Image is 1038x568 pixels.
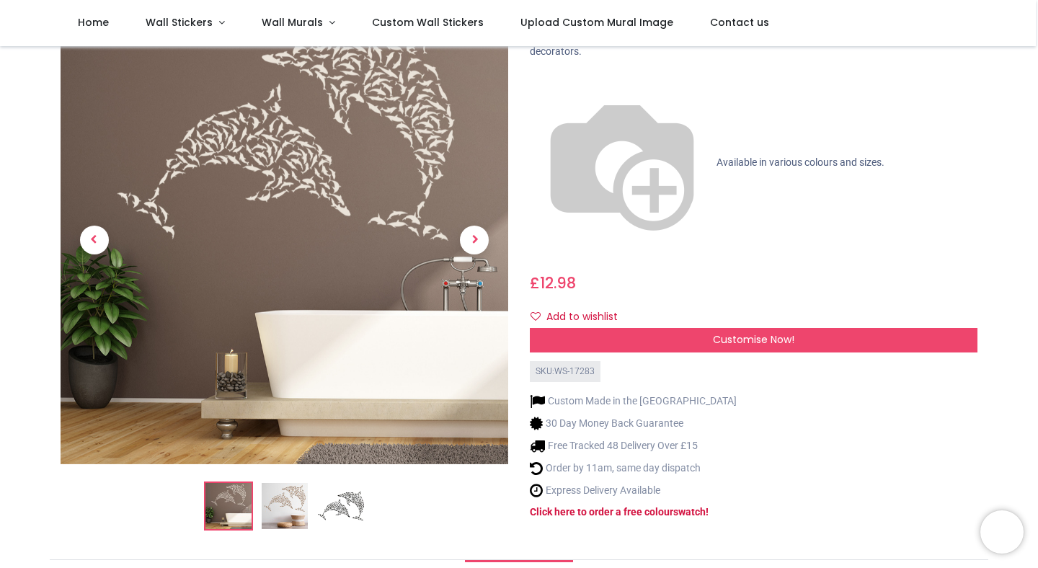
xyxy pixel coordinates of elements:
[530,272,576,293] span: £
[146,15,213,30] span: Wall Stickers
[318,483,364,529] img: WS-17283-03
[530,361,600,382] div: SKU: WS-17283
[717,156,884,168] span: Available in various colours and sizes.
[61,17,508,464] img: Dolphin Under The Sea Wall Sticker Set
[61,84,128,398] a: Previous
[262,15,323,30] span: Wall Murals
[713,332,794,347] span: Customise Now!
[530,438,737,453] li: Free Tracked 48 Delivery Over £15
[673,506,706,518] a: swatch
[540,272,576,293] span: 12.98
[530,305,630,329] button: Add to wishlistAdd to wishlist
[520,15,673,30] span: Upload Custom Mural Image
[531,311,541,321] i: Add to wishlist
[460,226,489,255] span: Next
[441,84,508,398] a: Next
[530,71,714,255] img: color-wheel.png
[710,15,769,30] span: Contact us
[530,416,737,431] li: 30 Day Money Back Guarantee
[78,15,109,30] span: Home
[530,394,737,409] li: Custom Made in the [GEOGRAPHIC_DATA]
[205,483,252,529] img: Dolphin Under The Sea Wall Sticker Set
[980,510,1024,554] iframe: Brevo live chat
[80,226,109,255] span: Previous
[706,506,709,518] a: !
[530,461,737,476] li: Order by 11am, same day dispatch
[372,15,484,30] span: Custom Wall Stickers
[530,506,673,518] a: Click here to order a free colour
[262,483,308,529] img: WS-17283-02
[530,483,737,498] li: Express Delivery Available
